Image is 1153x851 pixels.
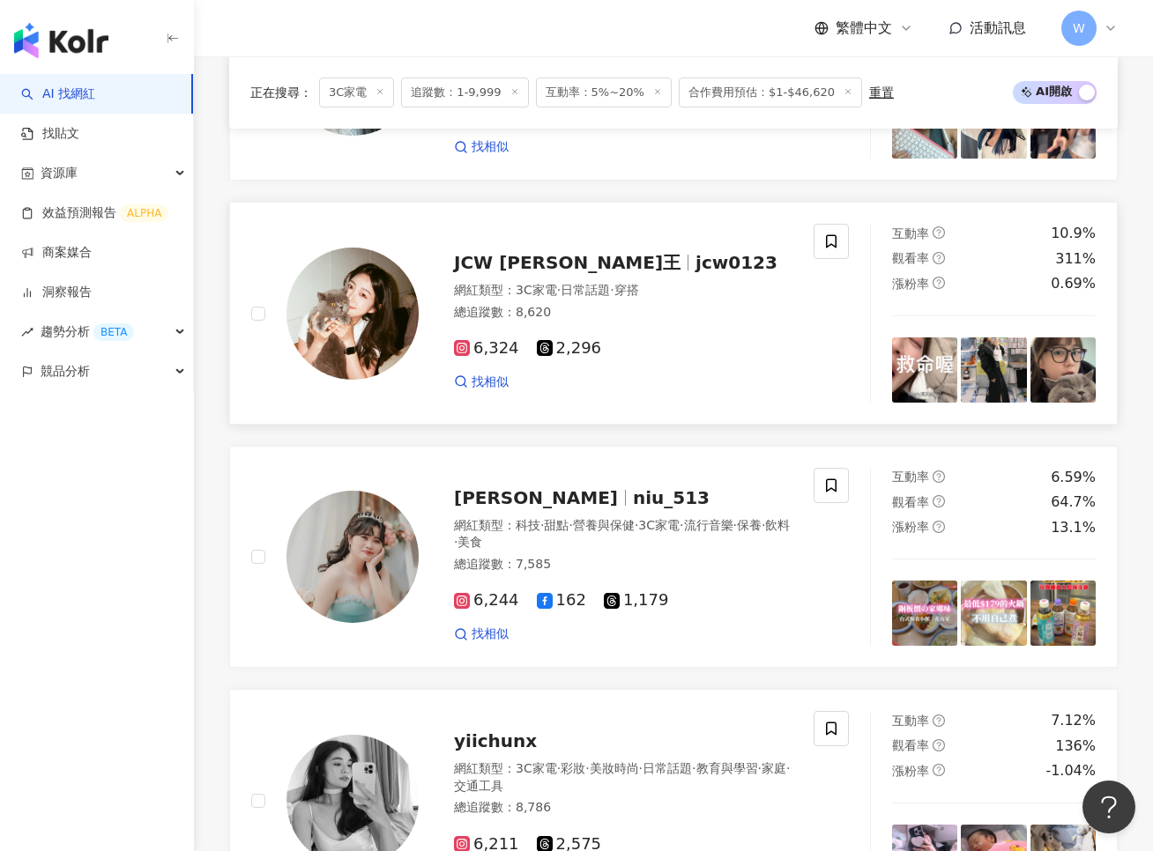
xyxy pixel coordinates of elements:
[454,799,792,817] div: 總追蹤數 ： 8,786
[1051,492,1096,512] div: 64.7%
[457,535,482,549] span: 美食
[401,78,528,107] span: 追蹤數：1-9,999
[604,591,669,610] span: 1,179
[516,518,540,532] span: 科技
[961,581,1026,646] img: post-image
[892,337,957,403] img: post-image
[41,153,78,193] span: 資源庫
[1030,337,1096,403] img: post-image
[684,518,733,532] span: 流行音樂
[454,517,792,551] div: 網紅類型 ：
[41,351,90,391] span: 競品分析
[836,18,892,38] span: 繁體中文
[573,518,635,532] span: 營養與保健
[765,518,790,532] span: 飲料
[93,323,134,341] div: BETA
[1051,468,1096,487] div: 6.59%
[692,761,696,775] span: ·
[786,761,790,775] span: ·
[1030,581,1096,646] img: post-image
[892,714,929,728] span: 互動率
[737,518,762,532] span: 保養
[1045,761,1096,781] div: -1.04%
[961,337,1026,403] img: post-image
[454,760,792,795] div: 網紅類型 ：
[21,244,92,262] a: 商案媒合
[933,714,945,727] span: question-circle
[454,487,618,508] span: [PERSON_NAME]
[561,761,585,775] span: 彩妝
[1051,518,1096,537] div: 13.1%
[472,374,509,391] span: 找相似
[933,764,945,776] span: question-circle
[590,761,639,775] span: 美妝時尚
[1073,18,1085,38] span: W
[869,85,894,100] div: 重置
[516,283,557,297] span: 3C家電
[892,251,929,265] span: 觀看率
[762,518,765,532] span: ·
[557,761,561,775] span: ·
[1082,781,1135,833] iframe: Help Scout Beacon - Open
[635,518,638,532] span: ·
[229,446,1118,669] a: KOL Avatar[PERSON_NAME]niu_513網紅類型：科技·甜點·營養與保健·3C家電·流行音樂·保養·飲料·美食總追蹤數：7,5856,2441621,179找相似互動率que...
[41,312,134,351] span: 趨勢分析
[544,518,569,532] span: 甜點
[614,283,639,297] span: 穿搭
[633,487,710,508] span: niu_513
[892,520,929,534] span: 漲粉率
[21,85,95,103] a: searchAI 找網紅
[1051,224,1096,243] div: 10.9%
[758,761,762,775] span: ·
[229,202,1118,425] a: KOL AvatarJCW [PERSON_NAME]王jcw0123網紅類型：3C家電·日常話題·穿搭總追蹤數：8,6206,3242,296找相似互動率question-circle10.9...
[454,779,503,793] span: 交通工具
[319,78,394,107] span: 3C家電
[21,326,33,338] span: rise
[561,283,610,297] span: 日常話題
[286,491,419,623] img: KOL Avatar
[286,248,419,380] img: KOL Avatar
[21,204,168,222] a: 效益預測報告ALPHA
[1055,736,1096,756] div: 136%
[933,495,945,507] span: question-circle
[892,581,957,646] img: post-image
[472,138,509,156] span: 找相似
[454,282,792,300] div: 網紅類型 ：
[892,470,929,484] span: 互動率
[933,739,945,751] span: question-circle
[472,625,509,643] span: 找相似
[569,518,572,532] span: ·
[14,23,108,58] img: logo
[454,730,537,751] span: yiichunx
[454,556,792,573] div: 總追蹤數 ： 7,585
[892,226,929,240] span: 互動率
[454,374,509,391] a: 找相似
[585,761,589,775] span: ·
[892,764,929,778] span: 漲粉率
[933,277,945,289] span: question-circle
[696,252,777,273] span: jcw0123
[454,625,509,643] a: 找相似
[892,738,929,752] span: 觀看率
[970,19,1026,36] span: 活動訊息
[639,761,643,775] span: ·
[21,125,79,143] a: 找貼文
[696,761,758,775] span: 教育與學習
[762,761,786,775] span: 家庭
[933,470,945,483] span: question-circle
[537,591,586,610] span: 162
[892,277,929,291] span: 漲粉率
[454,138,509,156] a: 找相似
[933,252,945,264] span: question-circle
[733,518,737,532] span: ·
[540,518,544,532] span: ·
[892,495,929,509] span: 觀看率
[643,761,692,775] span: 日常話題
[454,591,519,610] span: 6,244
[933,521,945,533] span: question-circle
[679,78,862,107] span: 合作費用預估：$1-$46,620
[516,761,557,775] span: 3C家電
[610,283,614,297] span: ·
[454,304,792,322] div: 總追蹤數 ： 8,620
[21,284,92,301] a: 洞察報告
